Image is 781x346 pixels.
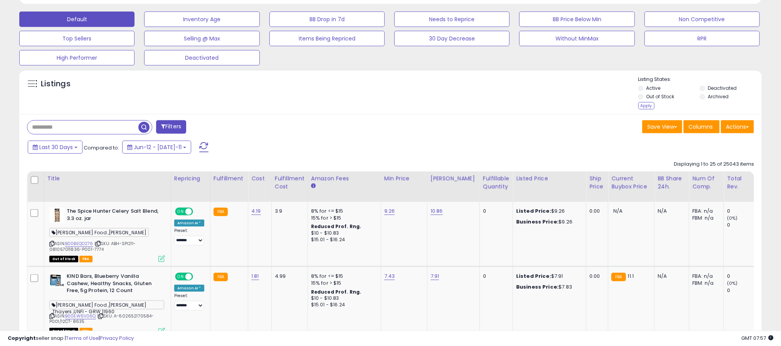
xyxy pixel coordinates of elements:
div: $7.91 [516,273,580,280]
label: Out of Stock [646,93,675,100]
span: Columns [688,123,713,131]
span: N/A [613,207,623,215]
div: $9.26 [516,218,580,225]
div: Listed Price [516,175,583,183]
div: Total Rev. [727,175,755,191]
button: RPR [645,31,760,46]
div: N/A [658,273,683,280]
label: Deactivated [708,85,737,91]
b: Listed Price: [516,207,551,215]
div: seller snap | | [8,335,134,342]
button: Filters [156,120,186,134]
div: 0 [727,273,758,280]
a: 4.19 [251,207,261,215]
div: 0.00 [589,208,602,215]
div: Apply [638,102,655,109]
div: Cost [251,175,268,183]
span: [PERSON_NAME] Food ,[PERSON_NAME] ,Thayers ,UNFI - GRW 11960 [49,301,164,309]
div: Fulfillment Cost [275,175,305,191]
small: FBA [214,273,228,281]
div: Repricing [174,175,207,183]
div: FBM: n/a [692,215,718,222]
button: Jun-12 - [DATE]-11 [122,141,191,154]
b: Reduced Prof. Rng. [311,289,362,295]
button: Default [19,12,135,27]
button: Non Competitive [645,12,760,27]
small: FBA [611,273,626,281]
span: ON [176,208,185,215]
img: 41yTUKZTJtL._SL40_.jpg [49,273,65,288]
small: (0%) [727,215,738,221]
button: Columns [683,120,720,133]
small: FBA [214,208,228,216]
div: 0 [483,273,507,280]
div: 8% for <= $15 [311,273,375,280]
div: 0 [727,222,758,228]
div: Fulfillment [214,175,245,183]
a: Terms of Use [66,334,99,342]
a: 7.91 [431,272,439,280]
div: FBA: n/a [692,273,718,280]
div: 15% for > $15 [311,280,375,287]
button: BB Drop in 7d [269,12,385,27]
button: Last 30 Days [28,141,82,154]
h5: Listings [41,79,71,89]
div: 0 [483,208,507,215]
div: ASIN: [49,208,165,261]
button: Items Being Repriced [269,31,385,46]
button: BB Price Below Min [519,12,635,27]
strong: Copyright [8,334,36,342]
div: Ship Price [589,175,605,191]
img: 419SiFDSQnL._SL40_.jpg [49,208,65,223]
div: BB Share 24h. [658,175,686,191]
span: Compared to: [84,144,119,151]
div: $10 - $10.83 [311,230,375,237]
a: B00EW6V06Q [65,313,96,319]
span: ON [176,274,185,280]
div: 0 [727,208,758,215]
button: Needs to Reprice [394,12,510,27]
label: Archived [708,93,729,100]
button: Without MinMax [519,31,635,46]
a: 1.81 [251,272,259,280]
b: The Spice Hunter Celery Salt Blend, 3.3 oz. jar [67,208,160,224]
div: 0 [727,287,758,294]
span: | SKU: A-602652170584-P001/12CT-8635 [49,313,154,324]
div: $10 - $10.83 [311,295,375,302]
div: Title [47,175,168,183]
a: B00BEQO276 [65,240,93,247]
div: $15.01 - $16.24 [311,302,375,308]
button: Actions [721,120,754,133]
p: Listing States: [638,76,762,83]
span: Last 30 Days [39,143,73,151]
div: $9.26 [516,208,580,215]
a: 9.26 [384,207,395,215]
div: $7.83 [516,284,580,291]
div: 8% for <= $15 [311,208,375,215]
span: 11.1 [628,272,634,280]
div: Current Buybox Price [611,175,651,191]
span: 2025-08-11 07:57 GMT [741,334,773,342]
button: Top Sellers [19,31,135,46]
button: Deactivated [144,50,259,66]
label: Active [646,85,661,91]
div: FBA: n/a [692,208,718,215]
div: 0.00 [589,273,602,280]
a: 10.86 [431,207,443,215]
span: OFF [192,208,204,215]
div: [PERSON_NAME] [431,175,476,183]
div: FBM: n/a [692,280,718,287]
span: Jun-12 - [DATE]-11 [134,143,182,151]
span: | SKU: ABH-SPI211-081057011836-P001-7774 [49,240,136,252]
button: 30 Day Decrease [394,31,510,46]
div: 15% for > $15 [311,215,375,222]
span: FBA [79,256,93,262]
button: Selling @ Max [144,31,259,46]
span: OFF [192,274,204,280]
div: 4.99 [275,273,302,280]
div: N/A [658,208,683,215]
div: Amazon AI * [174,285,204,292]
a: Privacy Policy [100,334,134,342]
a: 7.43 [384,272,395,280]
div: $15.01 - $16.24 [311,237,375,243]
